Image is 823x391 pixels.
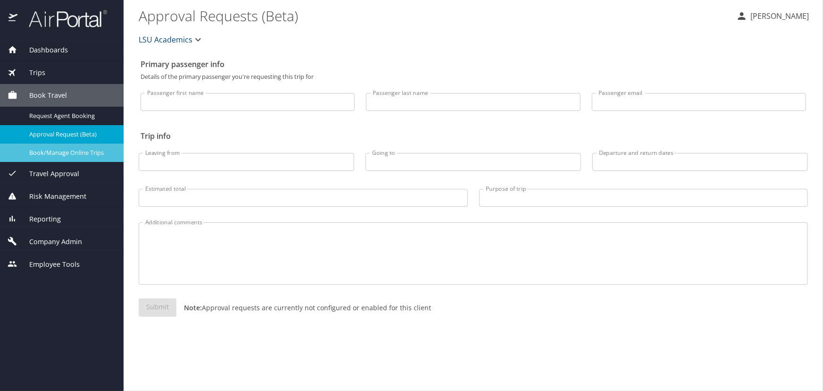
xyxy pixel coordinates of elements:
[17,259,80,270] span: Employee Tools
[17,214,61,224] span: Reporting
[141,128,806,144] h2: Trip info
[17,237,82,247] span: Company Admin
[29,148,112,157] span: Book/Manage Online Trips
[141,74,806,80] p: Details of the primary passenger you're requesting this trip for
[184,303,202,312] strong: Note:
[18,9,107,28] img: airportal-logo.png
[732,8,813,25] button: [PERSON_NAME]
[748,10,809,22] p: [PERSON_NAME]
[17,45,68,55] span: Dashboards
[29,111,112,120] span: Request Agent Booking
[176,303,431,313] p: Approval requests are currently not configured or enabled for this client
[17,68,45,78] span: Trips
[17,169,79,179] span: Travel Approval
[17,90,67,101] span: Book Travel
[29,130,112,139] span: Approval Request (Beta)
[17,191,86,202] span: Risk Management
[139,1,729,30] h1: Approval Requests (Beta)
[135,30,208,49] button: LSU Academics
[141,57,806,72] h2: Primary passenger info
[139,33,192,46] span: LSU Academics
[8,9,18,28] img: icon-airportal.png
